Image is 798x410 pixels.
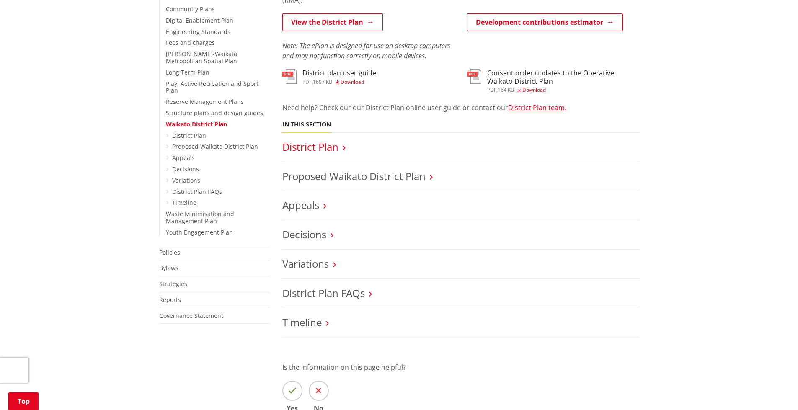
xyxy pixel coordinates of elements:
[487,86,496,93] span: pdf
[159,248,180,256] a: Policies
[282,362,639,372] p: Is the information on this page helpful?
[172,142,258,150] a: Proposed Waikato District Plan
[302,78,312,85] span: pdf
[172,176,200,184] a: Variations
[166,80,258,95] a: Play, Active Recreation and Sport Plan
[487,88,639,93] div: ,
[159,264,178,272] a: Bylaws
[282,227,326,241] a: Decisions
[282,257,329,271] a: Variations
[172,132,206,139] a: District Plan
[282,140,338,154] a: District Plan
[282,103,639,113] p: Need help? Check our our District Plan online user guide or contact our
[498,86,514,93] span: 164 KB
[166,68,209,76] a: Long Term Plan
[166,5,215,13] a: Community Plans
[282,121,331,128] h5: In this section
[302,80,376,85] div: ,
[759,375,790,405] iframe: Messenger Launcher
[487,69,639,85] h3: Consent order updates to the Operative Waikato District Plan
[282,69,297,84] img: document-pdf.svg
[172,154,195,162] a: Appeals
[166,28,230,36] a: Engineering Standards
[282,169,426,183] a: Proposed Waikato District Plan
[166,50,237,65] a: [PERSON_NAME]-Waikato Metropolitan Spatial Plan
[467,13,623,31] a: Development contributions estimator
[166,16,233,24] a: Digital Enablement Plan
[166,228,233,236] a: Youth Engagement Plan
[282,198,319,212] a: Appeals
[302,69,376,77] h3: District plan user guide
[166,120,227,128] a: Waikato District Plan
[8,392,39,410] a: Top
[467,69,639,92] a: Consent order updates to the Operative Waikato District Plan pdf,164 KB Download
[282,286,365,300] a: District Plan FAQs
[159,280,187,288] a: Strategies
[159,296,181,304] a: Reports
[172,199,196,206] a: Timeline
[166,210,234,225] a: Waste Minimisation and Management Plan
[166,39,215,46] a: Fees and charges
[313,78,332,85] span: 1697 KB
[172,188,222,196] a: District Plan FAQs
[522,86,546,93] span: Download
[282,315,322,329] a: Timeline
[467,69,481,84] img: document-pdf.svg
[166,98,244,106] a: Reserve Management Plans
[172,165,199,173] a: Decisions
[508,103,566,112] a: District Plan team.
[282,69,376,84] a: District plan user guide pdf,1697 KB Download
[282,41,450,60] em: Note: The ePlan is designed for use on desktop computers and may not function correctly on mobile...
[166,109,263,117] a: Structure plans and design guides
[341,78,364,85] span: Download
[282,13,383,31] a: View the District Plan
[159,312,223,320] a: Governance Statement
